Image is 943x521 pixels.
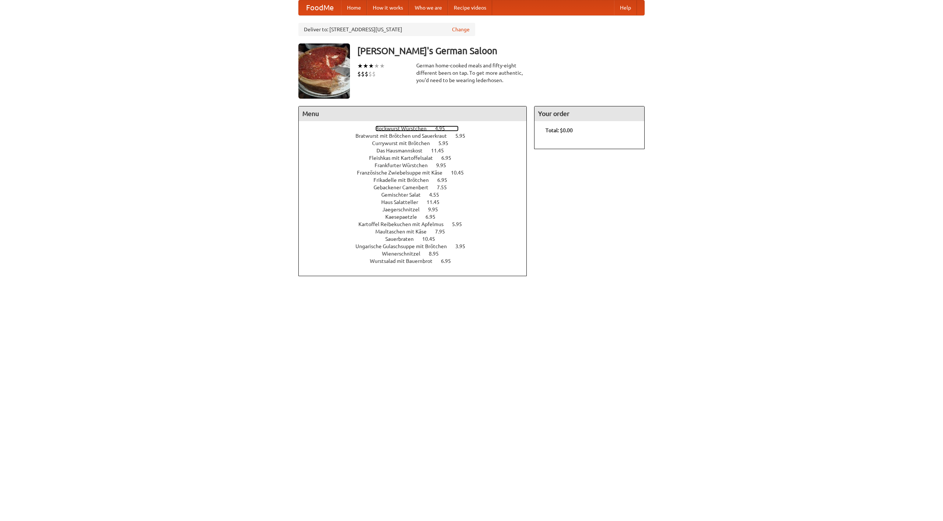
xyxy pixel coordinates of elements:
[614,0,637,15] a: Help
[375,162,460,168] a: Frankfurter Würstchen 9.95
[379,62,385,70] li: ★
[428,207,445,212] span: 9.95
[369,155,465,161] a: Fleishkas mit Kartoffelsalat 6.95
[431,148,451,154] span: 11.45
[367,0,409,15] a: How it works
[355,133,479,139] a: Bratwurst mit Brötchen und Sauerkraut 5.95
[385,236,421,242] span: Sauerbraten
[376,148,458,154] a: Das Hausmannskost 11.45
[382,207,452,212] a: Jaegerschnitzel 9.95
[409,0,448,15] a: Who we are
[374,177,436,183] span: Frikadelle mit Brötchen
[357,70,361,78] li: $
[355,243,479,249] a: Ungarische Gulaschsuppe mit Brötchen 3.95
[429,192,446,198] span: 4.55
[385,214,424,220] span: Kaesepaetzle
[374,184,460,190] a: Gebackener Camenbert 7.55
[357,170,450,176] span: Französische Zwiebelsuppe mit Käse
[299,0,341,15] a: FoodMe
[435,229,452,235] span: 7.95
[369,155,440,161] span: Fleishkas mit Kartoffelsalat
[455,133,473,139] span: 5.95
[358,221,476,227] a: Kartoffel Reibekuchen mit Apfelmus 5.95
[365,70,368,78] li: $
[374,62,379,70] li: ★
[370,258,465,264] a: Wurstsalad mit Bauernbrot 6.95
[357,43,645,58] h3: [PERSON_NAME]'s German Saloon
[355,243,454,249] span: Ungarische Gulaschsuppe mit Brötchen
[416,62,527,84] div: German home-cooked meals and fifty-eight different beers on tap. To get more authentic, you'd nee...
[374,177,461,183] a: Frikadelle mit Brötchen 6.95
[385,214,449,220] a: Kaesepaetzle 6.95
[357,62,363,70] li: ★
[357,170,477,176] a: Französische Zwiebelsuppe mit Käse 10.45
[534,106,644,121] h4: Your order
[546,127,573,133] b: Total: $0.00
[381,199,453,205] a: Haus Salatteller 11.45
[385,236,449,242] a: Sauerbraten 10.45
[368,70,372,78] li: $
[368,62,374,70] li: ★
[382,207,427,212] span: Jaegerschnitzel
[361,70,365,78] li: $
[427,199,447,205] span: 11.45
[355,133,454,139] span: Bratwurst mit Brötchen und Sauerkraut
[382,251,452,257] a: Wienerschnitzel 8.95
[436,162,453,168] span: 9.95
[382,251,428,257] span: Wienerschnitzel
[375,126,459,131] a: Bockwurst Würstchen 4.95
[425,214,443,220] span: 6.95
[298,43,350,99] img: angular.jpg
[341,0,367,15] a: Home
[375,229,434,235] span: Maultaschen mit Käse
[298,23,475,36] div: Deliver to: [STREET_ADDRESS][US_STATE]
[381,192,428,198] span: Gemischter Salat
[375,126,434,131] span: Bockwurst Würstchen
[452,26,470,33] a: Change
[363,62,368,70] li: ★
[441,258,458,264] span: 6.95
[372,70,376,78] li: $
[376,148,430,154] span: Das Hausmannskost
[381,199,425,205] span: Haus Salatteller
[437,177,455,183] span: 6.95
[455,243,473,249] span: 3.95
[374,184,436,190] span: Gebackener Camenbert
[372,140,437,146] span: Currywurst mit Brötchen
[299,106,526,121] h4: Menu
[448,0,492,15] a: Recipe videos
[452,221,469,227] span: 5.95
[437,184,454,190] span: 7.55
[381,192,453,198] a: Gemischter Salat 4.55
[451,170,471,176] span: 10.45
[375,229,459,235] a: Maultaschen mit Käse 7.95
[370,258,440,264] span: Wurstsalad mit Bauernbrot
[429,251,446,257] span: 8.95
[441,155,459,161] span: 6.95
[358,221,451,227] span: Kartoffel Reibekuchen mit Apfelmus
[438,140,456,146] span: 5.95
[435,126,452,131] span: 4.95
[372,140,462,146] a: Currywurst mit Brötchen 5.95
[375,162,435,168] span: Frankfurter Würstchen
[422,236,442,242] span: 10.45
